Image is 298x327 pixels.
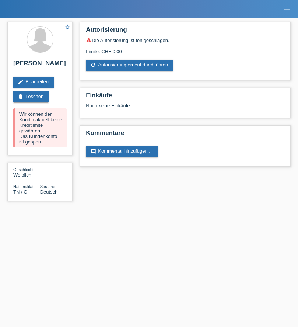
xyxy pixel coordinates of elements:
span: Deutsch [40,189,58,195]
h2: [PERSON_NAME] [13,60,67,71]
i: refresh [90,62,96,68]
a: commentKommentar hinzufügen ... [86,146,158,157]
i: comment [90,148,96,154]
div: Limite: CHF 0.00 [86,43,285,54]
div: Noch keine Einkäufe [86,103,285,114]
div: Weiblich [13,167,40,178]
span: Tunesien / C / 30.01.2021 [13,189,27,195]
i: warning [86,37,92,43]
h2: Kommentare [86,129,285,140]
h2: Autorisierung [86,26,285,37]
div: Wir können der Kundin aktuell keine Kreditlimite gewähren. Das Kundenkonto ist gesperrt. [13,108,67,147]
span: Sprache [40,184,55,189]
span: Geschlecht [13,167,34,172]
a: deleteLöschen [13,91,49,102]
i: edit [18,79,24,85]
a: refreshAutorisierung erneut durchführen [86,60,173,71]
a: editBearbeiten [13,77,54,88]
span: Nationalität [13,184,34,189]
a: menu [280,7,294,11]
div: Die Autorisierung ist fehlgeschlagen. [86,37,285,43]
i: delete [18,94,24,100]
i: star_border [64,24,71,31]
h2: Einkäufe [86,92,285,103]
i: menu [283,6,291,13]
a: star_border [64,24,71,32]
